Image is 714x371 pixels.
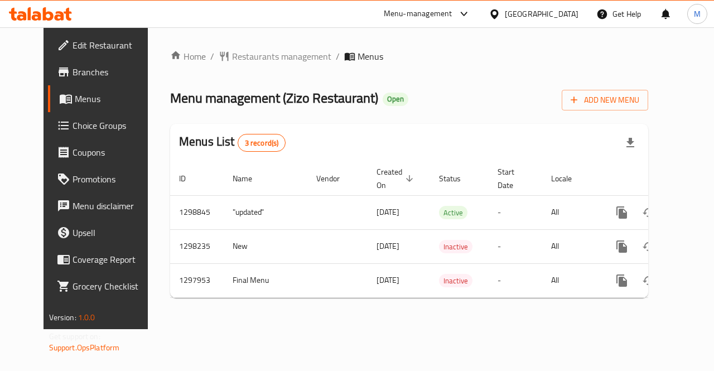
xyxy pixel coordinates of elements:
span: Status [439,172,475,185]
div: [GEOGRAPHIC_DATA] [505,8,578,20]
td: Final Menu [224,263,307,297]
button: Change Status [635,199,662,226]
div: Menu-management [384,7,452,21]
a: Restaurants management [219,50,331,63]
button: more [609,267,635,294]
span: Start Date [498,165,529,192]
span: 3 record(s) [238,138,286,148]
a: Choice Groups [48,112,163,139]
span: Inactive [439,240,472,253]
div: Active [439,206,467,219]
span: Coupons [73,146,154,159]
span: [DATE] [377,273,399,287]
td: - [489,195,542,229]
span: Upsell [73,226,154,239]
a: Support.OpsPlatform [49,340,120,355]
span: Choice Groups [73,119,154,132]
li: / [210,50,214,63]
a: Menus [48,85,163,112]
td: "updated" [224,195,307,229]
button: Change Status [635,233,662,260]
td: - [489,229,542,263]
span: [DATE] [377,205,399,219]
a: Coupons [48,139,163,166]
button: more [609,199,635,226]
a: Branches [48,59,163,85]
a: Grocery Checklist [48,273,163,300]
span: Open [383,94,408,104]
span: Menus [358,50,383,63]
span: Menu management ( Zizo Restaurant ) [170,85,378,110]
span: Created On [377,165,417,192]
span: Inactive [439,274,472,287]
a: Menu disclaimer [48,192,163,219]
div: Open [383,93,408,106]
div: Total records count [238,134,286,152]
div: Export file [617,129,644,156]
nav: breadcrumb [170,50,648,63]
a: Upsell [48,219,163,246]
span: Grocery Checklist [73,280,154,293]
span: Promotions [73,172,154,186]
a: Coverage Report [48,246,163,273]
button: more [609,233,635,260]
span: Locale [551,172,586,185]
div: Inactive [439,240,472,253]
a: Promotions [48,166,163,192]
span: Coverage Report [73,253,154,266]
td: 1298845 [170,195,224,229]
td: New [224,229,307,263]
td: - [489,263,542,297]
span: Edit Restaurant [73,38,154,52]
span: ID [179,172,200,185]
span: Name [233,172,267,185]
span: Restaurants management [232,50,331,63]
div: Inactive [439,274,472,287]
td: 1297953 [170,263,224,297]
td: 1298235 [170,229,224,263]
span: [DATE] [377,239,399,253]
td: All [542,263,600,297]
span: 1.0.0 [78,310,95,325]
button: Change Status [635,267,662,294]
span: Add New Menu [571,93,639,107]
span: Version: [49,310,76,325]
td: All [542,195,600,229]
span: Vendor [316,172,354,185]
button: Add New Menu [562,90,648,110]
span: Menus [75,92,154,105]
span: M [694,8,701,20]
span: Branches [73,65,154,79]
td: All [542,229,600,263]
li: / [336,50,340,63]
h2: Menus List [179,133,286,152]
span: Get support on: [49,329,100,344]
a: Edit Restaurant [48,32,163,59]
span: Active [439,206,467,219]
span: Menu disclaimer [73,199,154,213]
a: Home [170,50,206,63]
